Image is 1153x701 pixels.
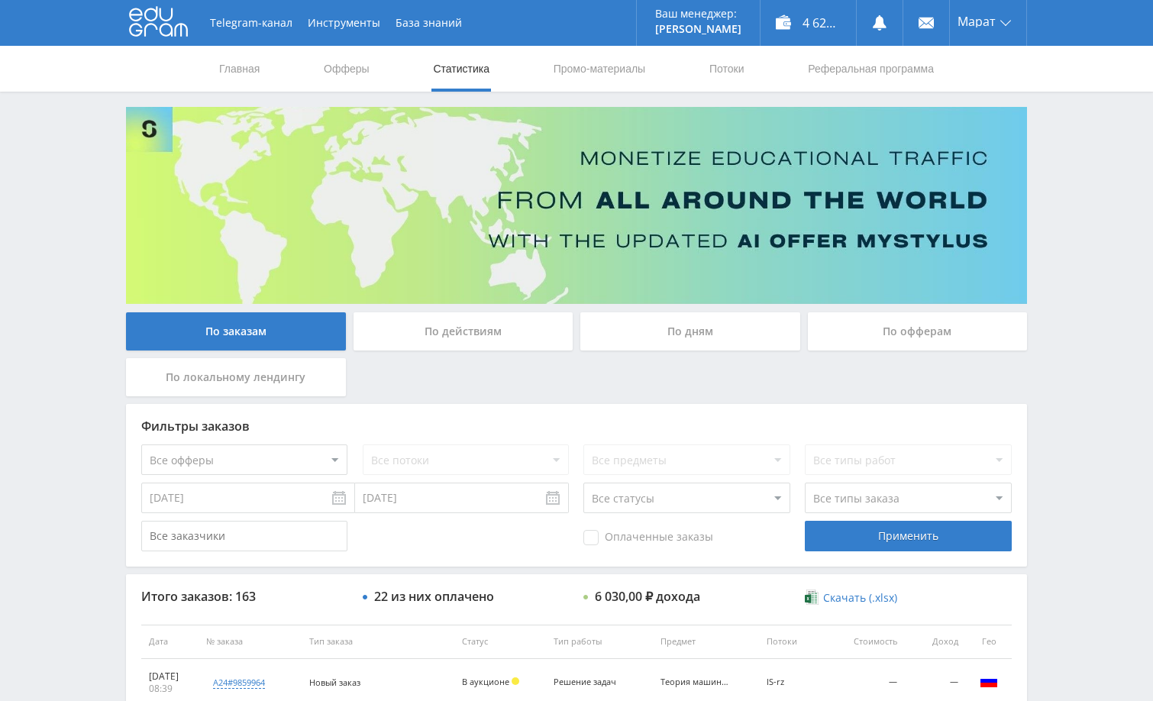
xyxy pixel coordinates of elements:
div: Фильтры заказов [141,419,1012,433]
div: a24#9859964 [213,677,265,689]
a: Промо-материалы [552,46,647,92]
th: Стоимость [830,625,905,659]
span: Марат [958,15,996,27]
div: По действиям [354,312,573,350]
span: Новый заказ [309,677,360,688]
th: Гео [966,625,1012,659]
span: Холд [512,677,519,685]
img: Banner [126,107,1027,304]
div: IS-rz [767,677,822,687]
a: Скачать (.xlsx) [805,590,896,606]
div: По заказам [126,312,346,350]
span: Оплаченные заказы [583,530,713,545]
th: Доход [905,625,966,659]
div: По локальному лендингу [126,358,346,396]
th: Тип заказа [302,625,454,659]
th: № заказа [199,625,302,659]
span: Скачать (.xlsx) [823,592,897,604]
span: В аукционе [462,676,509,687]
th: Тип работы [546,625,653,659]
p: Ваш менеджер: [655,8,741,20]
div: Применить [805,521,1011,551]
a: Потоки [708,46,746,92]
th: Потоки [759,625,830,659]
th: Дата [141,625,199,659]
div: Решение задач [554,677,622,687]
th: Статус [454,625,547,659]
p: [PERSON_NAME] [655,23,741,35]
div: Теория машин и механизмов [660,677,729,687]
img: xlsx [805,590,818,605]
th: Предмет [653,625,760,659]
input: Все заказчики [141,521,347,551]
a: Офферы [322,46,371,92]
div: 6 030,00 ₽ дохода [595,590,700,603]
a: Статистика [431,46,491,92]
div: 08:39 [149,683,191,695]
a: Главная [218,46,261,92]
img: rus.png [980,672,998,690]
div: По дням [580,312,800,350]
div: По офферам [808,312,1028,350]
div: [DATE] [149,670,191,683]
a: Реферальная программа [806,46,935,92]
div: 22 из них оплачено [374,590,494,603]
div: Итого заказов: 163 [141,590,347,603]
